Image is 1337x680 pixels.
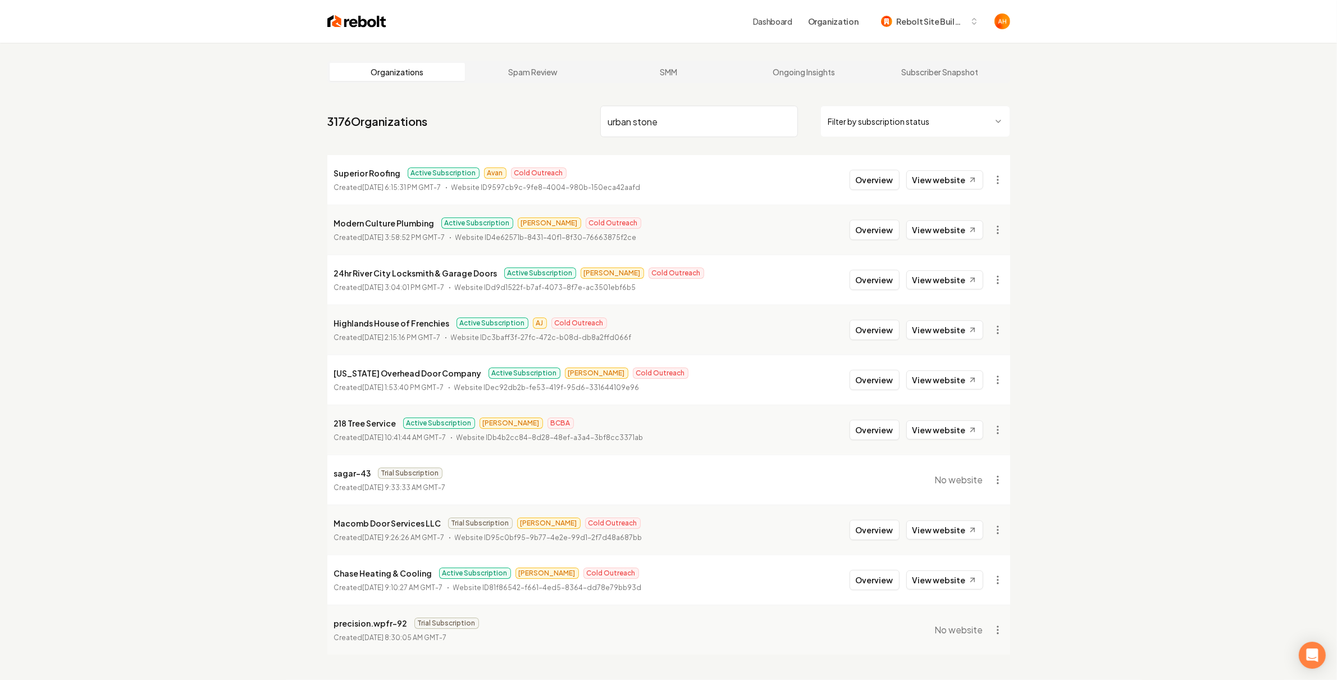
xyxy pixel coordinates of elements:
[334,266,498,280] p: 24hr River City Locksmith & Garage Doors
[935,623,983,637] span: No website
[515,568,579,579] span: [PERSON_NAME]
[906,570,983,590] a: View website
[363,333,441,342] time: [DATE] 2:15:16 PM GMT-7
[327,13,386,29] img: Rebolt Logo
[511,167,567,179] span: Cold Outreach
[439,568,511,579] span: Active Subscription
[334,532,445,543] p: Created
[455,282,636,293] p: Website ID d9d1522f-b7af-4073-8f7e-ac3501ebf6b5
[414,618,479,629] span: Trial Subscription
[906,220,983,239] a: View website
[517,518,581,529] span: [PERSON_NAME]
[455,232,637,243] p: Website ID 4e62571b-8431-40f1-8f30-76663875f2ce
[633,368,688,379] span: Cold Outreach
[565,368,628,379] span: [PERSON_NAME]
[455,532,642,543] p: Website ID 95c0bf95-9b77-4e2e-99d1-2f7d48a687bb
[850,420,900,440] button: Overview
[753,16,792,27] a: Dashboard
[334,316,450,330] p: Highlands House of Frenchies
[585,518,641,529] span: Cold Outreach
[334,282,445,293] p: Created
[850,320,900,340] button: Overview
[403,418,475,429] span: Active Subscription
[994,13,1010,29] img: Anthony Hurgoi
[480,418,543,429] span: [PERSON_NAME]
[994,13,1010,29] button: Open user button
[451,182,641,193] p: Website ID 9597cb9c-9fe8-4004-980b-150eca42aafd
[547,418,574,429] span: BCBA
[334,482,446,493] p: Created
[551,318,607,329] span: Cold Outreach
[906,320,983,339] a: View website
[850,270,900,290] button: Overview
[334,582,443,593] p: Created
[334,566,432,580] p: Chase Heating & Cooling
[408,167,480,179] span: Active Subscription
[334,382,444,393] p: Created
[334,432,446,443] p: Created
[736,63,872,81] a: Ongoing Insights
[906,370,983,389] a: View website
[850,220,900,240] button: Overview
[334,216,435,230] p: Modern Culture Plumbing
[583,568,639,579] span: Cold Outreach
[363,533,445,542] time: [DATE] 9:26:26 AM GMT-7
[363,433,446,442] time: [DATE] 10:41:44 AM GMT-7
[363,483,446,492] time: [DATE] 9:33:33 AM GMT-7
[850,370,900,390] button: Overview
[906,170,983,189] a: View website
[935,473,983,487] span: No website
[363,633,447,642] time: [DATE] 8:30:05 AM GMT-7
[334,616,408,630] p: precision.wpfr-92
[906,420,983,439] a: View website
[881,16,892,27] img: Rebolt Site Builder
[533,318,547,329] span: AJ
[451,332,632,343] p: Website ID c3baff3f-27fc-472c-b08d-db8a2ffd066f
[363,383,444,392] time: [DATE] 1:53:40 PM GMT-7
[906,270,983,289] a: View website
[334,416,396,430] p: 218 Tree Service
[586,217,641,229] span: Cold Outreach
[906,520,983,540] a: View website
[897,16,965,28] span: Rebolt Site Builder
[330,63,466,81] a: Organizations
[801,11,865,31] button: Organization
[363,233,445,242] time: [DATE] 3:58:52 PM GMT-7
[600,106,798,137] input: Search by name or ID
[363,283,445,292] time: [DATE] 3:04:01 PM GMT-7
[441,217,513,229] span: Active Subscription
[334,182,441,193] p: Created
[518,217,581,229] span: [PERSON_NAME]
[581,268,644,279] span: [PERSON_NAME]
[504,268,576,279] span: Active Subscription
[334,332,441,343] p: Created
[334,366,482,380] p: [US_STATE] Overhead Door Company
[601,63,737,81] a: SMM
[649,268,704,279] span: Cold Outreach
[334,166,401,180] p: Superior Roofing
[327,114,428,129] a: 3176Organizations
[850,570,900,590] button: Overview
[850,520,900,540] button: Overview
[334,632,447,643] p: Created
[454,382,640,393] p: Website ID ec92db2b-fe53-419f-95d6-331644109e96
[363,583,443,592] time: [DATE] 9:10:27 AM GMT-7
[872,63,1008,81] a: Subscriber Snapshot
[457,432,644,443] p: Website ID b4b2cc84-8d28-48ef-a3a4-3bf8cc3371ab
[334,516,441,530] p: Macomb Door Services LLC
[1299,642,1326,669] div: Open Intercom Messenger
[457,318,528,329] span: Active Subscription
[334,232,445,243] p: Created
[363,183,441,192] time: [DATE] 6:15:31 PM GMT-7
[465,63,601,81] a: Spam Review
[850,170,900,190] button: Overview
[334,466,371,480] p: sagar-43
[453,582,642,593] p: Website ID 81f86542-f661-4ed5-8364-dd78e79bb93d
[484,167,506,179] span: Avan
[448,518,513,529] span: Trial Subscription
[378,468,442,479] span: Trial Subscription
[489,368,560,379] span: Active Subscription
